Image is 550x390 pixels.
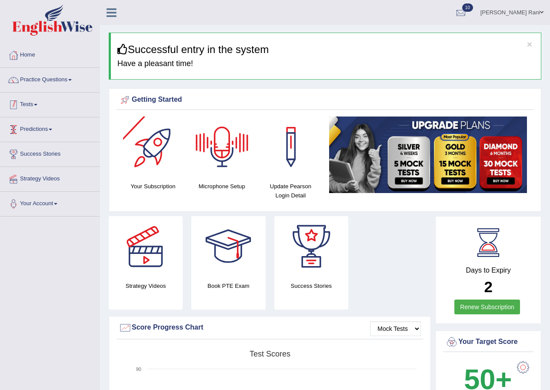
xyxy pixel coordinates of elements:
[0,68,100,90] a: Practice Questions
[484,278,492,295] b: 2
[462,3,473,12] span: 10
[0,167,100,189] a: Strategy Videos
[445,267,531,274] h4: Days to Expiry
[136,367,141,372] text: 90
[260,182,320,200] h4: Update Pearson Login Detail
[109,281,183,290] h4: Strategy Videos
[123,182,183,191] h4: Your Subscription
[0,43,100,65] a: Home
[527,40,532,49] button: ×
[191,281,265,290] h4: Book PTE Exam
[119,321,421,334] div: Score Progress Chart
[117,60,534,68] h4: Have a pleasant time!
[119,93,531,107] div: Getting Started
[250,350,290,358] tspan: Test scores
[274,281,348,290] h4: Success Stories
[0,117,100,139] a: Predictions
[454,300,520,314] a: Renew Subscription
[192,182,252,191] h4: Microphone Setup
[0,142,100,164] a: Success Stories
[0,93,100,114] a: Tests
[445,336,531,349] div: Your Target Score
[329,117,527,193] img: small5.jpg
[117,44,534,55] h3: Successful entry in the system
[0,192,100,213] a: Your Account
